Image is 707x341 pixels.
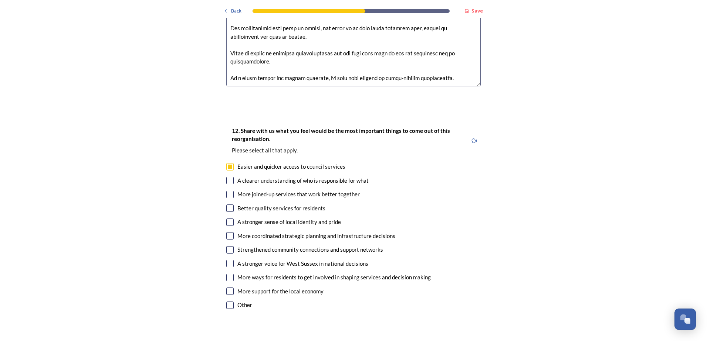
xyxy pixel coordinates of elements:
[231,7,241,14] span: Back
[237,204,325,213] div: Better quality services for residents
[237,190,360,199] div: More joined-up services that work better together
[237,259,368,268] div: A stronger voice for West Sussex in national decisions
[471,7,483,14] strong: Save
[237,162,345,171] div: Easier and quicker access to council services
[237,273,431,282] div: More ways for residents to get involved in shaping services and decision making
[674,309,696,330] button: Open Chat
[237,176,369,185] div: A clearer understanding of who is responsible for what
[237,301,252,309] div: Other
[237,287,324,296] div: More support for the local economy
[237,245,383,254] div: Strengthened community connections and support networks
[232,127,451,142] strong: 12. Share with us what you feel would be the most important things to come out of this reorganisa...
[237,218,341,226] div: A stronger sense of local identity and pride
[232,147,462,154] p: Please select all that apply.
[226,3,481,86] textarea: Loremi 8d si ametconse adipi el sed doeiusmod temporinc Utlabo 2, Etdo magna ali enimadm veniamqu...
[237,232,395,240] div: More coordinated strategic planning and infrastructure decisions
